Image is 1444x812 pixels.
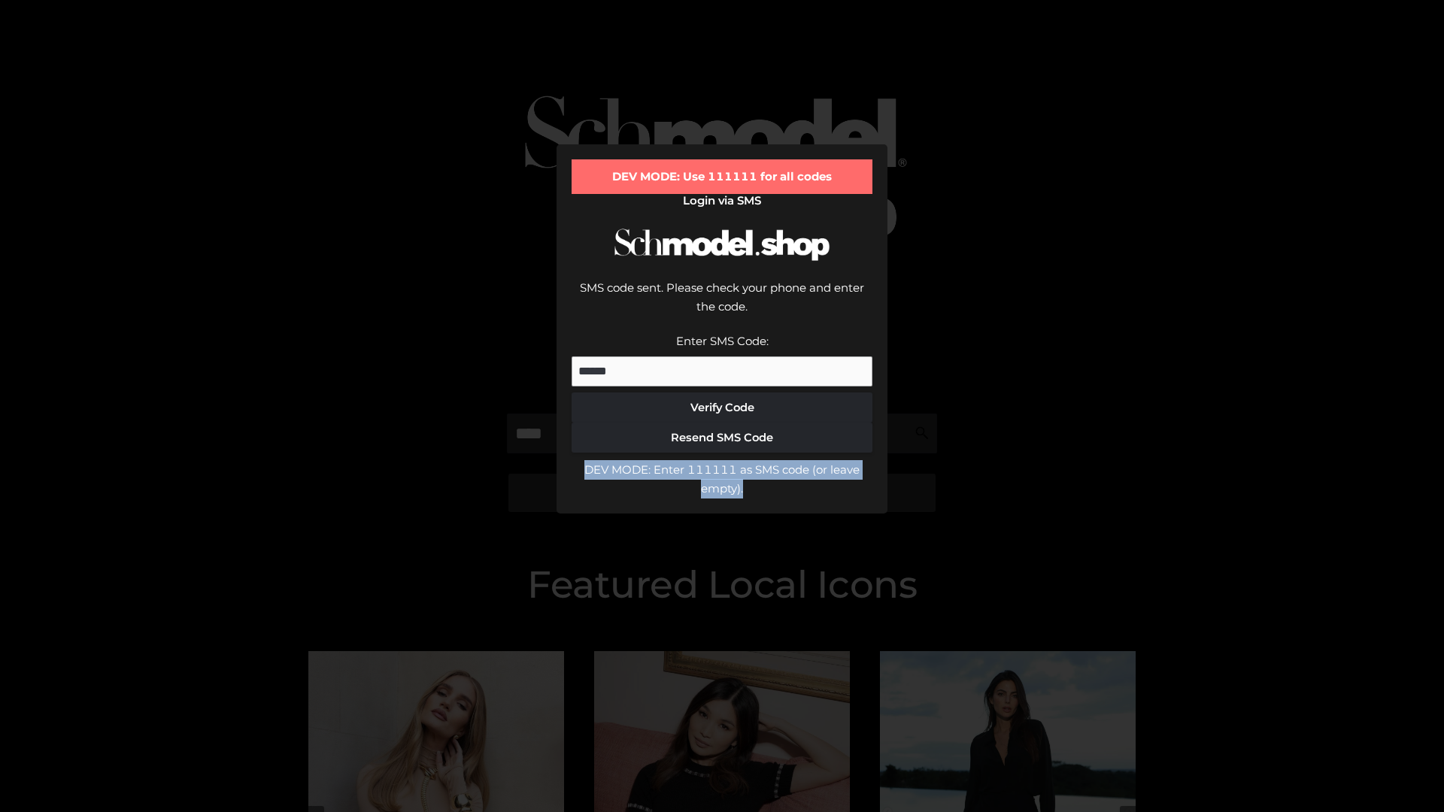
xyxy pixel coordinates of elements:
label: Enter SMS Code: [676,334,769,348]
img: Schmodel Logo [609,215,835,274]
button: Resend SMS Code [572,423,872,453]
div: SMS code sent. Please check your phone and enter the code. [572,278,872,332]
div: DEV MODE: Use 111111 for all codes [572,159,872,194]
h2: Login via SMS [572,194,872,208]
div: DEV MODE: Enter 111111 as SMS code (or leave empty). [572,460,872,498]
button: Verify Code [572,392,872,423]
